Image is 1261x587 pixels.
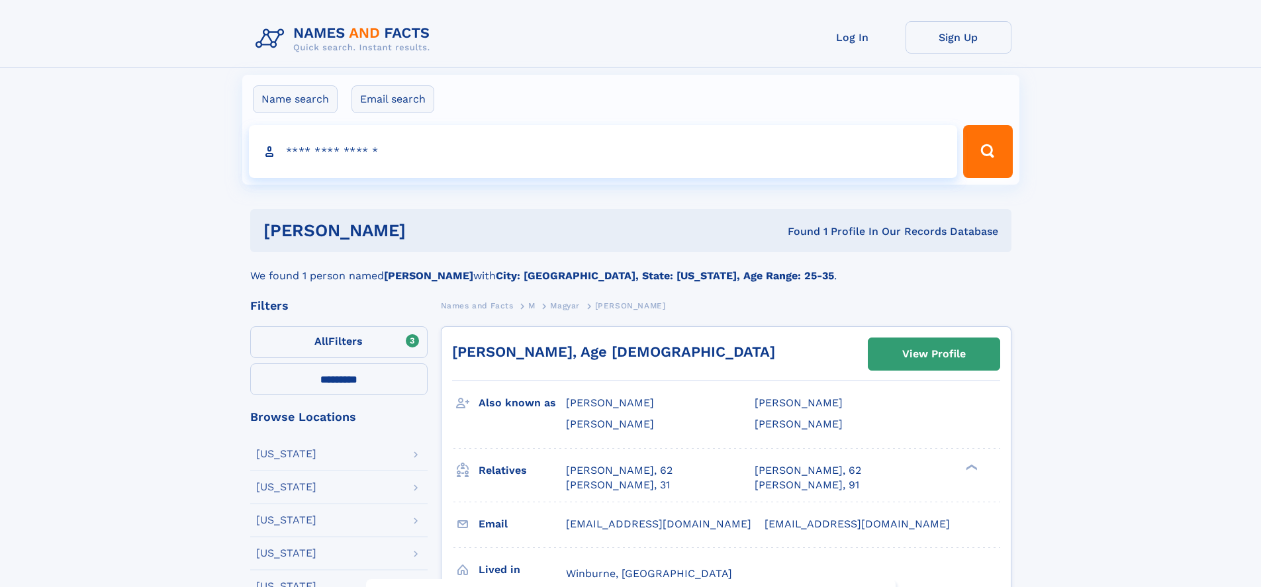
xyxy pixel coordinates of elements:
[566,463,673,478] a: [PERSON_NAME], 62
[566,478,670,492] a: [PERSON_NAME], 31
[963,125,1012,178] button: Search Button
[566,418,654,430] span: [PERSON_NAME]
[256,449,316,459] div: [US_STATE]
[351,85,434,113] label: Email search
[253,85,338,113] label: Name search
[596,224,998,239] div: Found 1 Profile In Our Records Database
[479,559,566,581] h3: Lived in
[250,252,1011,284] div: We found 1 person named with .
[800,21,906,54] a: Log In
[496,269,834,282] b: City: [GEOGRAPHIC_DATA], State: [US_STATE], Age Range: 25-35
[566,567,732,580] span: Winburne, [GEOGRAPHIC_DATA]
[479,392,566,414] h3: Also known as
[595,301,666,310] span: [PERSON_NAME]
[250,21,441,57] img: Logo Names and Facts
[384,269,473,282] b: [PERSON_NAME]
[479,513,566,535] h3: Email
[550,297,580,314] a: Magyar
[441,297,514,314] a: Names and Facts
[479,459,566,482] h3: Relatives
[256,515,316,525] div: [US_STATE]
[906,21,1011,54] a: Sign Up
[249,125,958,178] input: search input
[755,478,859,492] a: [PERSON_NAME], 91
[962,463,978,471] div: ❯
[755,463,861,478] a: [PERSON_NAME], 62
[452,343,775,360] a: [PERSON_NAME], Age [DEMOGRAPHIC_DATA]
[314,335,328,347] span: All
[256,548,316,559] div: [US_STATE]
[765,518,950,530] span: [EMAIL_ADDRESS][DOMAIN_NAME]
[868,338,1000,370] a: View Profile
[250,300,428,312] div: Filters
[250,326,428,358] label: Filters
[902,339,966,369] div: View Profile
[528,297,536,314] a: M
[566,396,654,409] span: [PERSON_NAME]
[755,396,843,409] span: [PERSON_NAME]
[256,482,316,492] div: [US_STATE]
[755,418,843,430] span: [PERSON_NAME]
[550,301,580,310] span: Magyar
[263,222,597,239] h1: [PERSON_NAME]
[528,301,536,310] span: M
[566,518,751,530] span: [EMAIL_ADDRESS][DOMAIN_NAME]
[250,411,428,423] div: Browse Locations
